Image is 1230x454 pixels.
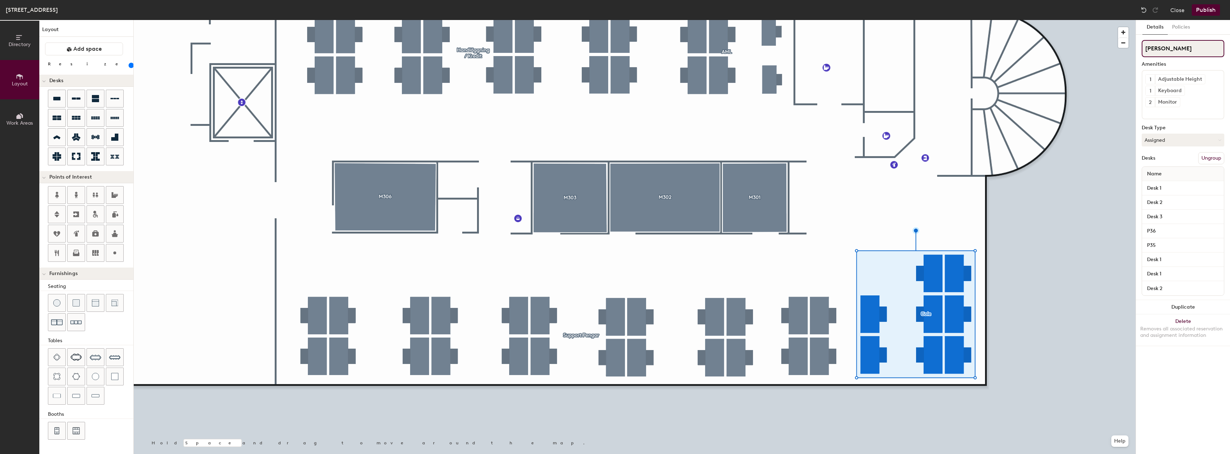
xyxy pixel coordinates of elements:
[67,348,85,366] button: Six seat table
[70,354,82,361] img: Six seat table
[6,5,58,14] div: [STREET_ADDRESS]
[53,354,60,361] img: Four seat table
[73,427,80,434] img: Six seat booth
[48,368,66,385] button: Four seat round table
[12,81,28,87] span: Layout
[70,317,82,328] img: Couch (x3)
[54,427,60,434] img: Four seat booth
[109,351,120,363] img: Ten seat table
[1143,168,1165,180] span: Name
[87,348,104,366] button: Eight seat table
[48,410,133,418] div: Booths
[1170,4,1185,16] button: Close
[6,120,33,126] span: Work Areas
[49,78,63,84] span: Desks
[1192,4,1220,16] button: Publish
[67,294,85,312] button: Cushion
[90,351,101,363] img: Eight seat table
[72,373,80,380] img: Six seat round table
[1198,152,1224,164] button: Ungroup
[1142,20,1168,35] button: Details
[1143,198,1222,208] input: Unnamed desk
[106,368,124,385] button: Table (1x1)
[87,387,104,405] button: Table (1x4)
[67,368,85,385] button: Six seat round table
[48,283,133,290] div: Seating
[45,43,123,55] button: Add space
[67,422,85,440] button: Six seat booth
[111,373,118,380] img: Table (1x1)
[53,392,61,399] img: Table (1x2)
[87,294,104,312] button: Couch (middle)
[53,299,60,306] img: Stool
[73,45,102,53] span: Add space
[1150,87,1151,95] span: 1
[1168,20,1194,35] button: Policies
[1146,98,1155,107] button: 2
[1155,75,1205,84] div: Adjustable Height
[72,392,80,399] img: Table (1x3)
[1143,226,1222,236] input: Unnamed desk
[1146,75,1155,84] button: 1
[1143,255,1222,265] input: Unnamed desk
[92,299,99,306] img: Couch (middle)
[1143,283,1222,293] input: Unnamed desk
[48,422,66,440] button: Four seat booth
[1155,86,1185,95] div: Keyboard
[1111,435,1128,447] button: Help
[87,368,104,385] button: Table (round)
[1142,134,1224,146] button: Assigned
[92,373,99,380] img: Table (round)
[48,348,66,366] button: Four seat table
[48,61,127,67] div: Resize
[1142,155,1155,161] div: Desks
[1142,125,1224,131] div: Desk Type
[1142,61,1224,67] div: Amenities
[67,313,85,331] button: Couch (x3)
[48,337,133,345] div: Tables
[106,294,124,312] button: Couch (corner)
[1152,6,1159,14] img: Redo
[1143,269,1222,279] input: Unnamed desk
[1143,183,1222,193] input: Unnamed desk
[73,299,80,306] img: Cushion
[39,26,133,37] h1: Layout
[48,294,66,312] button: Stool
[92,392,99,399] img: Table (1x4)
[111,299,118,306] img: Couch (corner)
[49,174,92,180] span: Points of Interest
[48,313,66,331] button: Couch (x2)
[49,271,78,276] span: Furnishings
[1140,326,1226,339] div: Removes all associated reservation and assignment information
[1143,240,1222,250] input: Unnamed desk
[1136,314,1230,346] button: DeleteRemoves all associated reservation and assignment information
[53,373,60,380] img: Four seat round table
[1136,300,1230,314] button: Duplicate
[1143,212,1222,222] input: Unnamed desk
[9,41,31,48] span: Directory
[1150,76,1151,83] span: 1
[67,387,85,405] button: Table (1x3)
[1146,86,1155,95] button: 1
[51,316,63,328] img: Couch (x2)
[1155,98,1180,107] div: Monitor
[1140,6,1147,14] img: Undo
[1149,99,1152,106] span: 2
[48,387,66,405] button: Table (1x2)
[106,348,124,366] button: Ten seat table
